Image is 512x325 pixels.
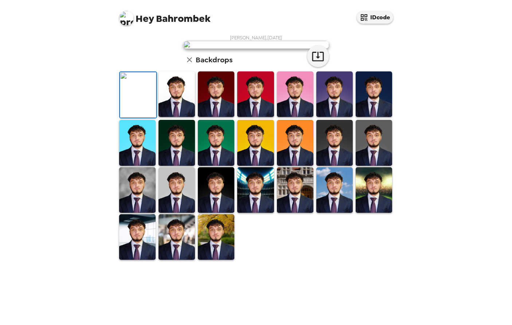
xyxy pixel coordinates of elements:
span: Hey [136,12,154,25]
span: Bahrombek [119,7,210,24]
img: user [183,41,329,49]
h6: Backdrops [196,54,232,66]
img: profile pic [119,11,134,26]
button: IDcode [357,11,393,24]
img: Original [120,72,156,118]
span: [PERSON_NAME] , [DATE] [230,35,282,41]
